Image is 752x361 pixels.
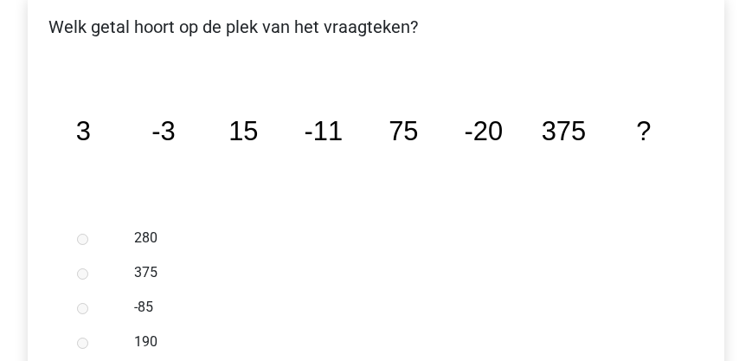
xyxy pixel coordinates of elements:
[76,117,91,147] tspan: 3
[134,297,669,318] label: -85
[229,117,259,147] tspan: 15
[305,117,344,147] tspan: -11
[637,117,652,147] tspan: ?
[42,14,710,40] p: Welk getal hoort op de plek van het vraagteken?
[134,332,669,352] label: 190
[542,117,587,147] tspan: 375
[134,228,669,248] label: 280
[134,262,669,283] label: 375
[465,117,504,147] tspan: -20
[389,117,419,147] tspan: 75
[151,117,175,147] tspan: -3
